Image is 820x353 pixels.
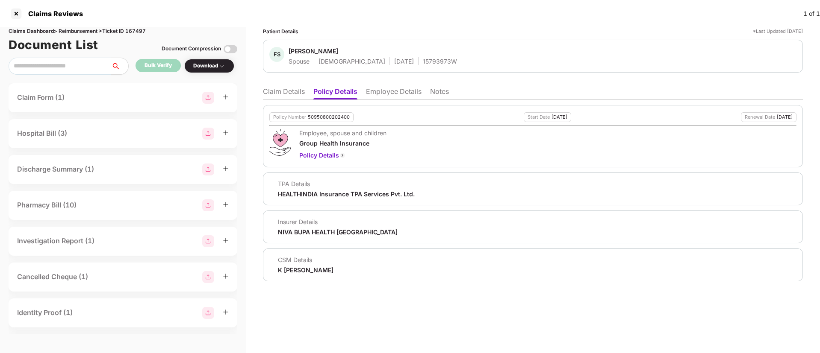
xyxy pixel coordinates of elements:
[17,92,65,103] div: Claim Form (1)
[278,190,415,198] div: HEALTHINDIA Insurance TPA Services Pvt. Ltd.
[278,218,398,226] div: Insurer Details
[263,27,298,35] div: Patient Details
[273,114,306,120] div: Policy Number
[278,266,333,274] div: K [PERSON_NAME]
[223,273,229,279] span: plus
[145,61,172,70] div: Bulk Verify
[223,166,229,172] span: plus
[202,92,214,104] img: svg+xml;base64,PHN2ZyBpZD0iR3JvdXBfMjg4MTMiIGRhdGEtbmFtZT0iR3JvdXAgMjg4MTMiIHhtbG5zPSJodHRwOi8vd3...
[202,128,214,140] img: svg+xml;base64,PHN2ZyBpZD0iR3JvdXBfMjg4MTMiIGRhdGEtbmFtZT0iR3JvdXAgMjg4MTMiIHhtbG5zPSJodHRwOi8vd3...
[528,114,550,120] div: Start Date
[299,151,386,160] div: Policy Details
[423,57,457,65] div: 15793973W
[803,9,820,18] div: 1 of 1
[430,87,449,99] li: Notes
[17,271,88,282] div: Cancelled Cheque (1)
[278,180,415,188] div: TPA Details
[313,87,357,99] li: Policy Details
[278,228,398,236] div: NIVA BUPA HEALTH [GEOGRAPHIC_DATA]
[162,45,221,53] div: Document Compression
[111,63,128,70] span: search
[17,164,94,175] div: Discharge Summary (1)
[223,94,229,100] span: plus
[753,27,803,35] div: *Last Updated [DATE]
[17,128,67,139] div: Hospital Bill (3)
[278,256,333,264] div: CSM Details
[745,114,775,120] div: Renewal Date
[269,129,290,156] img: svg+xml;base64,PHN2ZyB4bWxucz0iaHR0cDovL3d3dy53My5vcmcvMjAwMC9zdmciIHdpZHRoPSI0OS4zMiIgaGVpZ2h0PS...
[23,9,83,18] div: Claims Reviews
[299,139,386,147] div: Group Health Insurance
[9,27,237,35] div: Claims Dashboard > Reimbursement > Ticket ID 167497
[289,47,338,55] div: [PERSON_NAME]
[319,57,385,65] div: [DEMOGRAPHIC_DATA]
[394,57,414,65] div: [DATE]
[263,87,305,99] li: Claim Details
[339,152,346,159] img: svg+xml;base64,PHN2ZyBpZD0iQmFjay0yMHgyMCIgeG1sbnM9Imh0dHA6Ly93d3cudzMub3JnLzIwMDAvc3ZnIiB3aWR0aD...
[777,114,793,120] div: [DATE]
[218,63,225,70] img: svg+xml;base64,PHN2ZyBpZD0iRHJvcGRvd24tMzJ4MzIiIHhtbG5zPSJodHRwOi8vd3d3LnczLm9yZy8yMDAwL3N2ZyIgd2...
[223,201,229,207] span: plus
[202,199,214,211] img: svg+xml;base64,PHN2ZyBpZD0iR3JvdXBfMjg4MTMiIGRhdGEtbmFtZT0iR3JvdXAgMjg4MTMiIHhtbG5zPSJodHRwOi8vd3...
[224,42,237,56] img: svg+xml;base64,PHN2ZyBpZD0iVG9nZ2xlLTMyeDMyIiB4bWxucz0iaHR0cDovL3d3dy53My5vcmcvMjAwMC9zdmciIHdpZH...
[17,236,94,246] div: Investigation Report (1)
[202,307,214,319] img: svg+xml;base64,PHN2ZyBpZD0iR3JvdXBfMjg4MTMiIGRhdGEtbmFtZT0iR3JvdXAgMjg4MTMiIHhtbG5zPSJodHRwOi8vd3...
[552,114,567,120] div: [DATE]
[202,235,214,247] img: svg+xml;base64,PHN2ZyBpZD0iR3JvdXBfMjg4MTMiIGRhdGEtbmFtZT0iR3JvdXAgMjg4MTMiIHhtbG5zPSJodHRwOi8vd3...
[9,35,98,54] h1: Document List
[299,129,386,137] div: Employee, spouse and children
[202,163,214,175] img: svg+xml;base64,PHN2ZyBpZD0iR3JvdXBfMjg4MTMiIGRhdGEtbmFtZT0iR3JvdXAgMjg4MTMiIHhtbG5zPSJodHRwOi8vd3...
[308,114,350,120] div: 50950800202400
[366,87,422,99] li: Employee Details
[269,47,284,62] div: FS
[223,130,229,136] span: plus
[223,237,229,243] span: plus
[17,307,73,318] div: Identity Proof (1)
[193,62,225,70] div: Download
[202,271,214,283] img: svg+xml;base64,PHN2ZyBpZD0iR3JvdXBfMjg4MTMiIGRhdGEtbmFtZT0iR3JvdXAgMjg4MTMiIHhtbG5zPSJodHRwOi8vd3...
[17,200,77,210] div: Pharmacy Bill (10)
[289,57,310,65] div: Spouse
[111,58,129,75] button: search
[223,309,229,315] span: plus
